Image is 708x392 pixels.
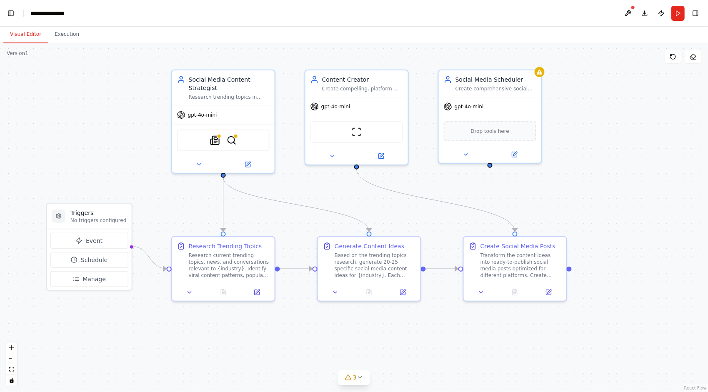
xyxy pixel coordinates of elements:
[463,236,567,302] div: Create Social Media PostsTransform the content ideas into ready-to-publish social media posts opt...
[317,236,421,302] div: Generate Content IdeasBased on the trending topics research, generate 20-25 specific social media...
[690,7,701,19] button: Hide right sidebar
[86,237,103,245] span: Event
[455,85,536,92] div: Create comprehensive social media publishing schedules based on optimal posting times and content...
[189,75,270,92] div: Social Media Content Strategist
[171,70,275,174] div: Social Media Content StrategistResearch trending topics in {industry} and generate engaging socia...
[388,287,417,297] button: Open in side panel
[7,50,28,57] div: Version 1
[426,265,458,273] g: Edge from d5e43649-1cd2-4e00-8d94-586009803438 to 3774c618-25cb-4a13-b660-efb3bf70b6c4
[70,209,127,217] h3: Triggers
[48,26,86,43] button: Execution
[497,287,533,297] button: No output available
[50,233,128,249] button: Event
[46,203,133,291] div: TriggersNo triggers configuredEventScheduleManage
[491,150,538,160] button: Open in side panel
[480,252,561,279] div: Transform the content ideas into ready-to-publish social media posts optimized for different plat...
[438,70,542,164] div: Social Media SchedulerCreate comprehensive social media publishing schedules based on optimal pos...
[335,242,404,250] div: Generate Content Ideas
[455,103,484,110] span: gpt-4o-mini
[305,70,409,165] div: Content CreatorCreate compelling, platform-optimized social media content based on trending topic...
[338,370,370,385] button: 3
[335,252,415,279] div: Based on the trending topics research, generate 20-25 specific social media content ideas for {in...
[189,94,270,100] div: Research trending topics in {industry} and generate engaging social media content ideas that alig...
[227,135,237,145] img: BraveSearchTool
[6,342,17,353] button: zoom in
[358,151,405,161] button: Open in side panel
[352,127,362,137] img: ScrapeWebsiteTool
[534,287,563,297] button: Open in side panel
[171,236,275,302] div: Research Trending TopicsResearch current trending topics, news, and conversations relevant to {in...
[455,75,536,84] div: Social Media Scheduler
[219,177,228,232] g: Edge from c10af641-cb0d-48e6-9e2c-1faefe89251f to 61fc94f1-e0b9-42ef-8eae-8d38dd53932f
[224,160,271,170] button: Open in side panel
[6,342,17,386] div: React Flow controls
[353,169,519,232] g: Edge from b58b1b13-f5b8-4745-81c2-ac605e1fd462 to 3774c618-25cb-4a13-b660-efb3bf70b6c4
[6,375,17,386] button: toggle interactivity
[321,103,350,110] span: gpt-4o-mini
[50,252,128,268] button: Schedule
[280,265,313,273] g: Edge from 61fc94f1-e0b9-42ef-8eae-8d38dd53932f to d5e43649-1cd2-4e00-8d94-586009803438
[188,112,217,118] span: gpt-4o-mini
[480,242,555,250] div: Create Social Media Posts
[684,386,707,390] a: React Flow attribution
[83,275,106,283] span: Manage
[351,287,387,297] button: No output available
[132,242,167,273] g: Edge from triggers to 61fc94f1-e0b9-42ef-8eae-8d38dd53932f
[470,127,509,135] span: Drop tools here
[81,256,108,264] span: Schedule
[189,242,262,250] div: Research Trending Topics
[322,85,403,92] div: Create compelling, platform-optimized social media content based on trending topics and content s...
[353,373,357,382] span: 3
[5,7,17,19] button: Hide left sidebar
[189,252,270,279] div: Research current trending topics, news, and conversations relevant to {industry}. Identify viral ...
[205,287,241,297] button: No output available
[243,287,271,297] button: Open in side panel
[30,9,74,17] nav: breadcrumb
[6,364,17,375] button: fit view
[70,217,127,224] p: No triggers configured
[6,353,17,364] button: zoom out
[219,177,373,232] g: Edge from c10af641-cb0d-48e6-9e2c-1faefe89251f to d5e43649-1cd2-4e00-8d94-586009803438
[3,26,48,43] button: Visual Editor
[50,271,128,287] button: Manage
[322,75,403,84] div: Content Creator
[210,135,220,145] img: SerplyNewsSearchTool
